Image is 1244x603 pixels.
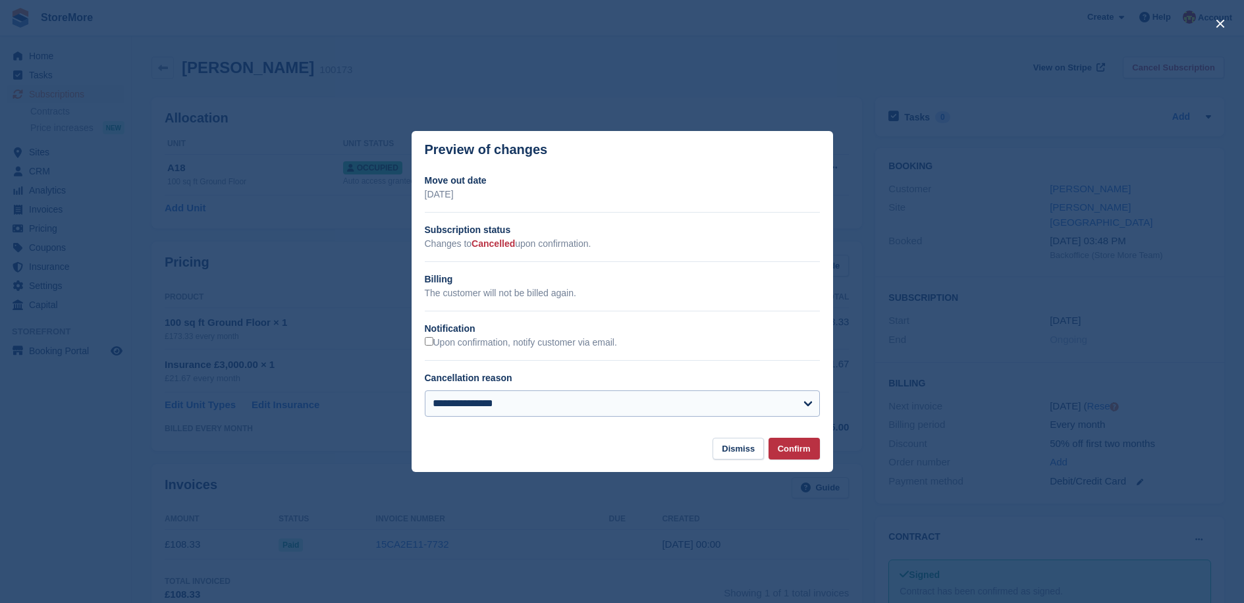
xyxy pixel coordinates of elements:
[425,373,512,383] label: Cancellation reason
[1210,13,1231,34] button: close
[713,438,764,459] button: Dismiss
[425,174,820,188] h2: Move out date
[425,322,820,336] h2: Notification
[472,238,515,249] span: Cancelled
[425,337,433,346] input: Upon confirmation, notify customer via email.
[425,188,820,201] p: [DATE]
[425,237,820,251] p: Changes to upon confirmation.
[425,337,617,349] label: Upon confirmation, notify customer via email.
[425,142,548,157] p: Preview of changes
[425,223,820,237] h2: Subscription status
[425,273,820,286] h2: Billing
[425,286,820,300] p: The customer will not be billed again.
[769,438,820,459] button: Confirm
